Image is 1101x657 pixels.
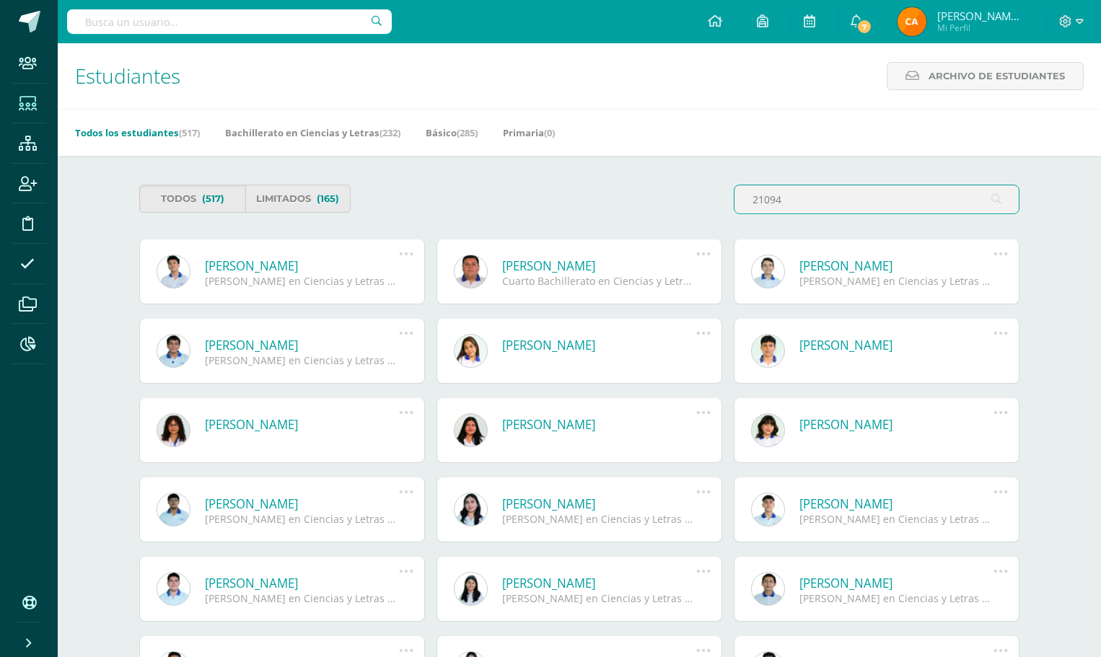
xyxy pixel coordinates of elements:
[202,185,224,212] span: (517)
[502,495,696,512] a: [PERSON_NAME]
[799,495,993,512] a: [PERSON_NAME]
[503,121,555,144] a: Primaria(0)
[317,185,339,212] span: (165)
[205,591,399,605] div: [PERSON_NAME] en Ciencias y Letras 21038
[67,9,392,34] input: Busca un usuario...
[75,121,200,144] a: Todos los estudiantes(517)
[799,575,993,591] a: [PERSON_NAME]
[898,7,926,36] img: af9f1233f962730253773e8543f9aabb.png
[75,62,180,89] span: Estudiantes
[380,126,400,139] span: (232)
[502,591,696,605] div: [PERSON_NAME] en Ciencias y Letras 21043
[139,185,245,213] a: Todos(517)
[245,185,351,213] a: Limitados(165)
[799,337,993,353] a: [PERSON_NAME]
[205,575,399,591] a: [PERSON_NAME]
[937,9,1024,23] span: [PERSON_NAME] Santiago [PERSON_NAME]
[799,257,993,274] a: [PERSON_NAME]
[205,495,399,512] a: [PERSON_NAME]
[799,274,993,288] div: [PERSON_NAME] en Ciencias y Letras 21092
[799,591,993,605] div: [PERSON_NAME] en Ciencias y Letras 21025
[205,337,399,353] a: [PERSON_NAME]
[502,274,696,288] div: Cuarto Bachillerato en Ciencias y Letras 21098
[457,126,478,139] span: (285)
[734,185,1019,213] input: Busca al estudiante aquí...
[205,257,399,274] a: [PERSON_NAME]
[856,19,872,35] span: 7
[426,121,478,144] a: Básico(285)
[205,353,399,367] div: [PERSON_NAME] en Ciencias y Letras 21099
[544,126,555,139] span: (0)
[887,62,1084,90] a: Archivo de Estudiantes
[205,512,399,526] div: [PERSON_NAME] en Ciencias y Letras 21010
[929,63,1065,89] span: Archivo de Estudiantes
[502,257,696,274] a: [PERSON_NAME]
[502,512,696,526] div: [PERSON_NAME] en Ciencias y Letras 21004
[205,274,399,288] div: [PERSON_NAME] en Ciencias y Letras 21094
[502,575,696,591] a: [PERSON_NAME]
[502,416,696,433] a: [PERSON_NAME]
[502,337,696,353] a: [PERSON_NAME]
[225,121,400,144] a: Bachillerato en Ciencias y Letras(232)
[937,22,1024,34] span: Mi Perfil
[179,126,200,139] span: (517)
[205,416,399,433] a: [PERSON_NAME]
[799,416,993,433] a: [PERSON_NAME]
[799,512,993,526] div: [PERSON_NAME] en Ciencias y Letras 21017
